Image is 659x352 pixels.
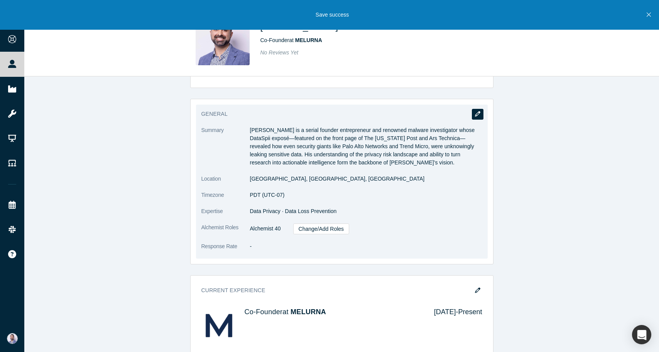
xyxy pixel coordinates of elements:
[423,308,482,343] div: [DATE] - Present
[196,11,250,65] img: Sam Jadali's Profile Image
[291,308,326,316] a: MELURNA
[201,308,237,343] img: MELURNA's Logo
[201,175,250,191] dt: Location
[293,223,350,234] a: Change/Add Roles
[7,333,18,344] img: Sam Jadali's Account
[201,207,250,223] dt: Expertise
[201,191,250,207] dt: Timezone
[260,49,299,56] span: No Reviews Yet
[250,223,482,234] dd: Alchemist 40
[250,242,482,250] dd: -
[201,242,250,259] dt: Response Rate
[201,223,250,242] dt: Alchemist Roles
[260,37,322,43] span: Co-Founder at
[201,286,471,294] h3: Current Experience
[201,126,250,175] dt: Summary
[250,208,337,214] span: Data Privacy · Data Loss Prevention
[250,126,482,167] p: [PERSON_NAME] is a serial founder entrepreneur and renowned malware investigator whose DataSpii e...
[295,37,322,43] a: MELURNA
[201,110,471,118] h3: General
[245,308,423,316] h4: Co-Founder at
[250,191,482,199] dd: PDT (UTC-07)
[250,175,482,183] dd: [GEOGRAPHIC_DATA], [GEOGRAPHIC_DATA], [GEOGRAPHIC_DATA]
[316,11,349,19] p: Save success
